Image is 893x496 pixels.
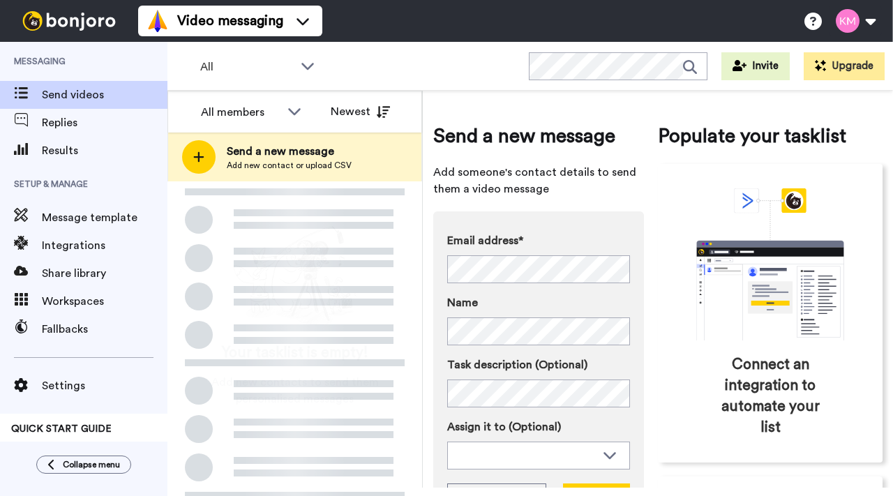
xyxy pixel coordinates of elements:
[201,104,280,121] div: All members
[42,237,167,254] span: Integrations
[225,220,365,332] img: ready-set-action.png
[200,59,294,75] span: All
[17,11,121,31] img: bj-logo-header-white.svg
[721,52,790,80] button: Invite
[42,265,167,282] span: Share library
[447,419,630,435] label: Assign it to (Optional)
[447,356,630,373] label: Task description (Optional)
[42,209,167,226] span: Message template
[433,164,644,197] span: Add someone's contact details to send them a video message
[11,424,112,434] span: QUICK START GUIDE
[36,456,131,474] button: Collapse menu
[658,122,883,150] span: Populate your tasklist
[717,354,823,438] span: Connect an integration to automate your list
[188,374,401,407] span: Add new contacts to send them personalised messages
[63,459,120,470] span: Collapse menu
[42,293,167,310] span: Workspaces
[42,321,167,338] span: Fallbacks
[804,52,885,80] button: Upgrade
[42,114,167,131] span: Replies
[433,122,644,150] span: Send a new message
[42,87,167,103] span: Send videos
[666,188,875,340] div: animation
[227,143,352,160] span: Send a new message
[227,160,352,171] span: Add new contact or upload CSV
[447,232,630,249] label: Email address*
[147,10,169,32] img: vm-color.svg
[42,142,167,159] span: Results
[42,377,167,394] span: Settings
[320,98,400,126] button: Newest
[447,294,478,311] span: Name
[177,11,283,31] span: Video messaging
[222,343,368,363] span: Your tasklist is empty!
